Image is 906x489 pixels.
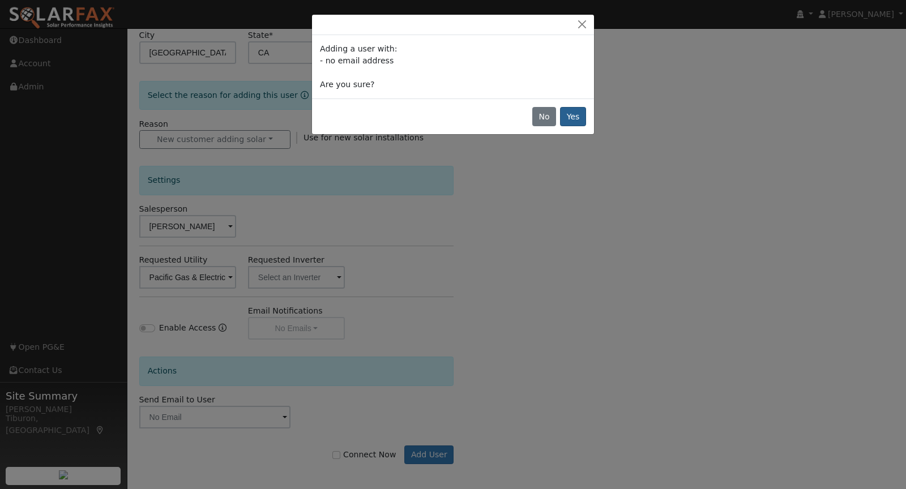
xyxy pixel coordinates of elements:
button: No [532,107,556,126]
button: Yes [560,107,586,126]
button: Close [574,19,590,31]
span: Are you sure? [320,80,374,89]
span: - no email address [320,56,394,65]
span: Adding a user with: [320,44,397,53]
